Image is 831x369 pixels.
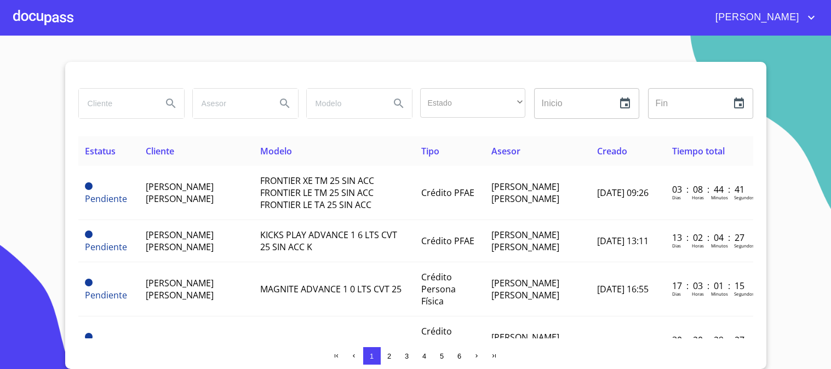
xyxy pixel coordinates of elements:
button: 1 [363,347,381,365]
button: Search [158,90,184,117]
button: 5 [433,347,451,365]
span: Pendiente [85,241,127,253]
span: Pendiente [85,230,93,238]
span: [PERSON_NAME] [PERSON_NAME] [491,229,559,253]
p: Dias [672,291,681,297]
span: Pendiente [85,333,93,341]
span: [PERSON_NAME] [PERSON_NAME] [491,331,559,355]
p: Minutos [711,243,728,249]
p: Dias [672,194,681,200]
p: Horas [692,291,704,297]
span: Modelo [260,145,292,157]
span: [PERSON_NAME] [PERSON_NAME] [146,229,214,253]
span: 2 [387,352,391,360]
div: ​ [420,88,525,118]
p: 17 : 03 : 01 : 15 [672,280,746,292]
span: 3 [405,352,409,360]
span: Creado [597,145,627,157]
span: Tiempo total [672,145,725,157]
span: Cliente [146,145,174,157]
span: [DATE] 16:55 [597,283,649,295]
span: FRONTIER XE TM 25 SIN ACC FRONTIER LE TM 25 SIN ACC FRONTIER LE TA 25 SIN ACC [260,175,374,211]
span: Asesor [491,145,520,157]
span: 5 [440,352,444,360]
span: [PERSON_NAME] [PERSON_NAME] [146,181,214,205]
span: Crédito Persona Física [421,325,456,361]
span: 6 [457,352,461,360]
span: Tipo [421,145,439,157]
span: [PERSON_NAME] [707,9,805,26]
button: account of current user [707,9,818,26]
p: Segundos [734,291,754,297]
p: Segundos [734,243,754,249]
p: Minutos [711,194,728,200]
p: 03 : 08 : 44 : 41 [672,183,746,195]
span: KICKS PLAY ADVANCE 1 6 LTS CVT 25 SIN ACC K [260,229,397,253]
p: Minutos [711,291,728,297]
span: Pendiente [85,182,93,190]
span: Pendiente [85,289,127,301]
button: 2 [381,347,398,365]
span: MAGNITE ADVANCE 1 0 LTS CVT 25 [260,283,402,295]
span: [PERSON_NAME] [PERSON_NAME] [146,277,214,301]
p: Dias [672,243,681,249]
p: 30 : 20 : 29 : 27 [672,334,746,346]
input: search [307,89,381,118]
input: search [193,89,267,118]
span: Crédito Persona Física [421,271,456,307]
span: [PERSON_NAME] [PERSON_NAME] [491,277,559,301]
button: 3 [398,347,416,365]
span: [DATE] 09:26 [597,187,649,199]
span: [PERSON_NAME] [PERSON_NAME] [491,181,559,205]
p: Segundos [734,194,754,200]
span: Pendiente [85,279,93,286]
span: Crédito PFAE [421,235,474,247]
input: search [79,89,153,118]
span: Crédito PFAE [421,187,474,199]
button: Search [386,90,412,117]
span: [PERSON_NAME] [146,337,214,349]
button: Search [272,90,298,117]
span: Pendiente [85,193,127,205]
p: Horas [692,243,704,249]
span: [DATE] 13:11 [597,235,649,247]
button: 4 [416,347,433,365]
p: 13 : 02 : 04 : 27 [672,232,746,244]
button: 6 [451,347,468,365]
span: Estatus [85,145,116,157]
span: 4 [422,352,426,360]
span: MAGNITE EXCLUSIVE 1 0 LTS CVT 25 [260,337,405,349]
p: Horas [692,194,704,200]
span: 1 [370,352,374,360]
span: [DATE] 13:37 [597,337,649,349]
